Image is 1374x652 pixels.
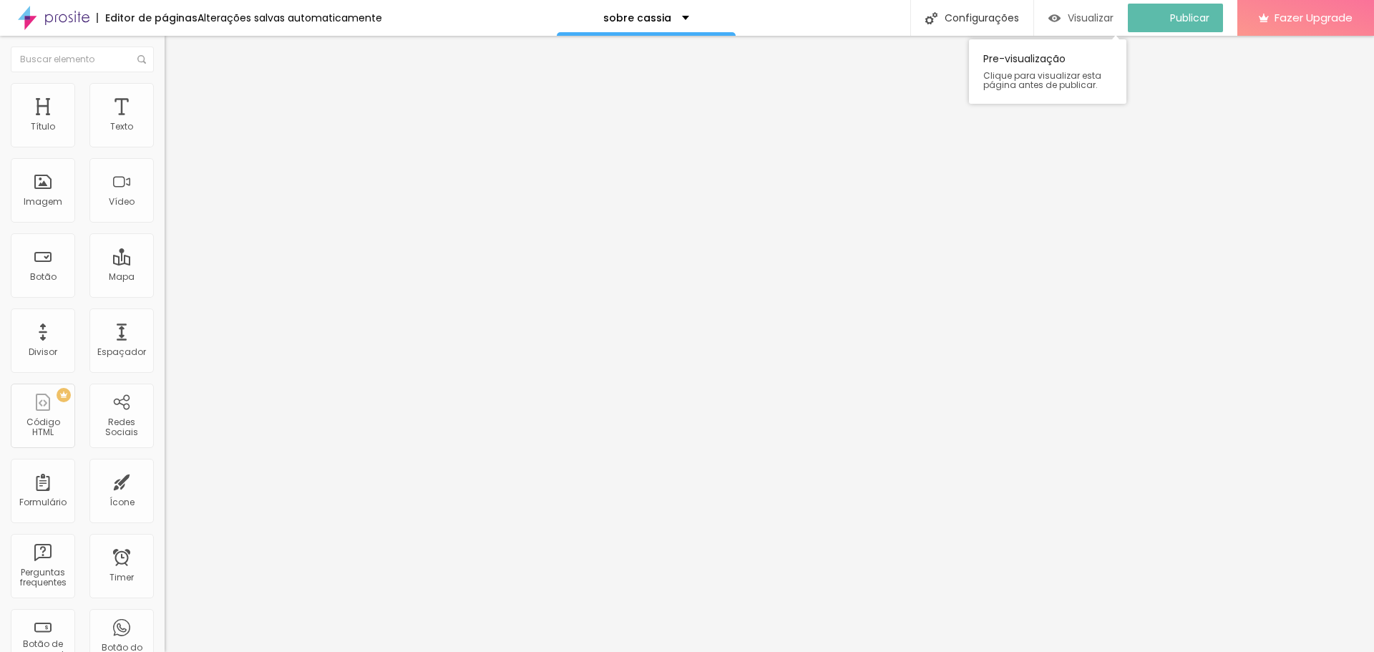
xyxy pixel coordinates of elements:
[1034,4,1128,32] button: Visualizar
[983,71,1112,89] span: Clique para visualizar esta página antes de publicar.
[14,417,71,438] div: Código HTML
[11,47,154,72] input: Buscar elemento
[109,272,135,282] div: Mapa
[109,497,135,507] div: Ícone
[29,347,57,357] div: Divisor
[1048,12,1061,24] img: view-1.svg
[109,197,135,207] div: Vídeo
[31,122,55,132] div: Título
[93,417,150,438] div: Redes Sociais
[30,272,57,282] div: Botão
[925,12,937,24] img: Icone
[198,13,382,23] div: Alterações salvas automaticamente
[19,497,67,507] div: Formulário
[97,347,146,357] div: Espaçador
[97,13,198,23] div: Editor de páginas
[14,568,71,588] div: Perguntas frequentes
[137,55,146,64] img: Icone
[109,573,134,583] div: Timer
[1128,4,1223,32] button: Publicar
[1275,11,1353,24] span: Fazer Upgrade
[24,197,62,207] div: Imagem
[1170,12,1209,24] span: Publicar
[603,13,671,23] p: sobre cassia
[165,36,1374,652] iframe: Editor
[110,122,133,132] div: Texto
[969,39,1126,104] div: Pre-visualização
[1068,12,1114,24] span: Visualizar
